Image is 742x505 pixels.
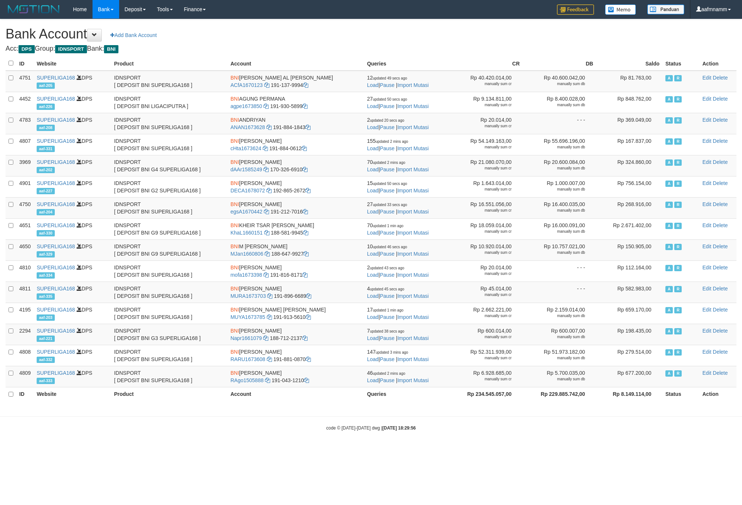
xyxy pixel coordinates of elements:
[523,218,596,239] td: Rp 16.000.091,00
[367,138,408,144] span: 155
[16,197,34,218] td: 4750
[523,56,596,71] th: DB
[111,56,227,71] th: Product
[6,4,62,15] img: MOTION_logo.png
[231,75,239,81] span: BNI
[702,243,711,249] a: Edit
[231,124,265,130] a: ANAN1673628
[37,272,55,279] span: aaf-334
[228,218,364,239] td: KHEIR TSAR [PERSON_NAME] 188-581-9945
[596,71,662,92] td: Rp 81.763,00
[674,75,682,81] span: Running
[37,307,75,313] a: SUPERLIGA168
[373,161,405,165] span: updated 2 mins ago
[37,83,55,89] span: aaf-205
[557,4,594,15] img: Feedback.jpg
[397,82,429,88] a: Import Mutasi
[449,218,523,239] td: Rp 18.059.014,00
[37,209,55,215] span: aaf-204
[34,134,111,155] td: DPS
[231,138,239,144] span: BNI
[397,103,429,109] a: Import Mutasi
[373,245,407,249] span: updated 46 secs ago
[370,118,404,122] span: updated 20 secs ago
[596,113,662,134] td: Rp 369.049,00
[16,155,34,176] td: 3969
[713,286,728,292] a: Delete
[34,197,111,218] td: DPS
[34,282,111,303] td: DPS
[37,188,55,194] span: aaf-227
[367,293,379,299] a: Load
[367,180,429,193] span: | |
[111,176,227,197] td: IDNSPORT [ DEPOSIT BNI G2 SUPERLIGA168 ]
[367,286,429,299] span: | |
[397,377,429,383] a: Import Mutasi
[37,265,75,270] a: SUPERLIGA168
[647,4,684,14] img: panduan.png
[37,146,55,152] span: aaf-331
[367,265,404,270] span: 2
[526,229,585,234] div: manually sum db
[16,282,34,303] td: 4811
[713,117,728,123] a: Delete
[397,145,429,151] a: Import Mutasi
[702,265,711,270] a: Edit
[713,328,728,334] a: Delete
[665,286,673,292] span: Active
[713,370,728,376] a: Delete
[231,82,263,88] a: ACfA1670123
[702,159,711,165] a: Edit
[674,223,682,229] span: Running
[397,335,429,341] a: Import Mutasi
[367,251,379,257] a: Load
[702,286,711,292] a: Edit
[380,377,394,383] a: Pause
[231,103,262,109] a: agpe1673850
[34,56,111,71] th: Website
[37,167,55,173] span: aaf-202
[367,222,403,228] span: 70
[37,96,75,102] a: SUPERLIGA168
[34,176,111,197] td: DPS
[449,56,523,71] th: CR
[665,265,673,271] span: Active
[37,222,75,228] a: SUPERLIGA168
[231,117,239,123] span: BNI
[367,166,379,172] a: Load
[713,349,728,355] a: Delete
[713,307,728,313] a: Delete
[111,92,227,113] td: IDNSPORT [ DEPOSIT BNI LIGACIPUTRA ]
[231,145,261,151] a: cHta1673624
[367,188,379,193] a: Load
[452,229,512,234] div: manually sum cr
[397,230,429,236] a: Import Mutasi
[231,293,266,299] a: MURA1673703
[380,103,394,109] a: Pause
[526,145,585,150] div: manually sum db
[231,159,239,165] span: BNI
[397,314,429,320] a: Import Mutasi
[367,356,379,362] a: Load
[380,166,394,172] a: Pause
[526,102,585,108] div: manually sum db
[111,197,227,218] td: IDNSPORT [ DEPOSIT BNI SUPERLIGA168 ]
[376,139,408,144] span: updated 2 mins ago
[367,243,429,257] span: | |
[16,218,34,239] td: 4651
[665,181,673,187] span: Active
[367,159,429,172] span: | |
[452,145,512,150] div: manually sum cr
[104,45,118,53] span: BNI
[373,224,403,228] span: updated 1 min ago
[526,208,585,213] div: manually sum db
[674,286,682,292] span: Running
[449,176,523,197] td: Rp 1.643.014,00
[367,222,429,236] span: | |
[231,180,239,186] span: BNI
[665,202,673,208] span: Active
[380,251,394,257] a: Pause
[367,180,407,186] span: 15
[523,92,596,113] td: Rp 8.400.028,00
[16,176,34,197] td: 4901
